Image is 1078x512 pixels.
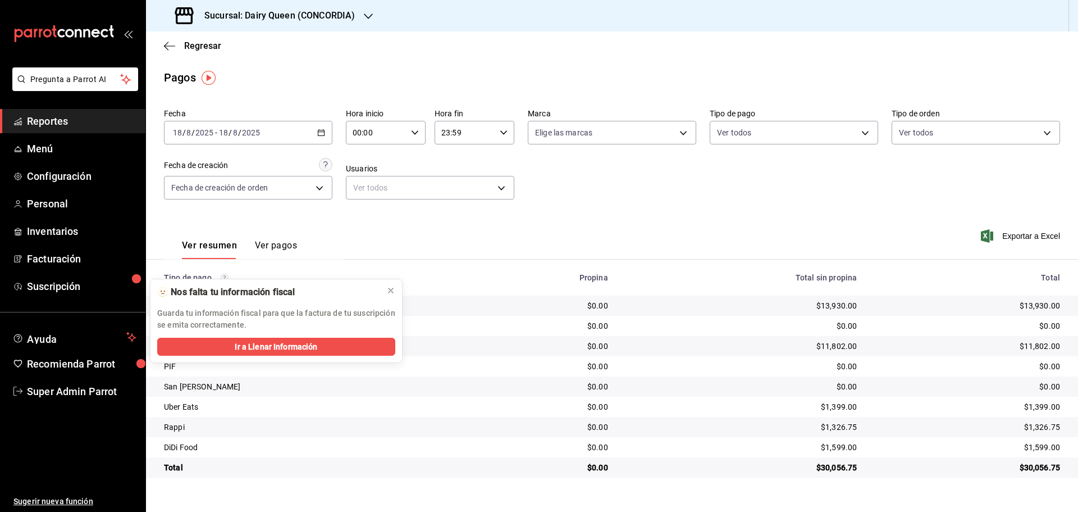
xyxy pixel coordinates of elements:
div: $0.00 [479,422,607,433]
div: $0.00 [479,381,607,392]
span: Recomienda Parrot [27,356,136,371]
span: Elige las marcas [535,127,592,138]
div: Ver todos [346,176,514,200]
span: - [215,128,217,137]
div: $0.00 [479,300,607,311]
div: Uber Eats [164,401,462,413]
span: Ayuda [27,330,122,344]
div: Pagos [164,69,196,86]
div: $0.00 [479,361,607,372]
button: Ir a Llenar Información [157,338,395,356]
div: Total sin propina [626,273,857,282]
span: Menú [27,141,136,156]
span: Ir a Llenar Información [235,341,317,353]
label: Tipo de orden [892,110,1060,117]
span: Sugerir nueva función [13,496,136,508]
div: $0.00 [479,320,607,332]
label: Marca [528,110,696,117]
p: Guarda tu información fiscal para que la factura de tu suscripción se emita correctamente. [157,307,395,331]
button: Pregunta a Parrot AI [12,67,138,91]
input: -- [172,128,182,137]
a: Pregunta a Parrot AI [8,81,138,93]
div: $30,056.75 [875,462,1060,473]
span: Facturación [27,251,136,266]
div: Total [875,273,1060,282]
label: Fecha [164,110,332,117]
div: $1,399.00 [626,401,857,413]
button: open_drawer_menu [124,29,133,38]
div: navigation tabs [182,240,297,259]
div: $0.00 [479,442,607,453]
label: Hora inicio [346,110,426,117]
button: Ver resumen [182,240,237,259]
div: San [PERSON_NAME] [164,381,462,392]
div: $13,930.00 [875,300,1060,311]
div: Fecha de creación [164,160,228,171]
div: $11,802.00 [875,341,1060,352]
h3: Sucursal: Dairy Queen (CONCORDIA) [195,9,355,22]
span: Super Admin Parrot [27,384,136,399]
div: $0.00 [626,361,857,372]
button: Exportar a Excel [983,229,1060,243]
svg: Los pagos realizados con Pay y otras terminales son montos brutos. [221,274,229,282]
input: -- [232,128,238,137]
input: -- [218,128,229,137]
div: $0.00 [626,320,857,332]
span: Fecha de creación de orden [171,182,268,193]
div: Propina [479,273,607,282]
button: Ver pagos [255,240,297,259]
span: Reportes [27,114,136,129]
span: Inventarios [27,224,136,239]
button: Regresar [164,40,221,51]
div: $0.00 [479,462,607,473]
label: Tipo de pago [710,110,878,117]
div: $0.00 [479,341,607,352]
div: DiDi Food [164,442,462,453]
div: $0.00 [875,320,1060,332]
input: ---- [195,128,214,137]
span: / [182,128,186,137]
span: Ver todos [717,127,751,138]
span: Ver todos [899,127,933,138]
span: Configuración [27,169,136,184]
div: $1,399.00 [875,401,1060,413]
div: PIF [164,361,462,372]
span: / [191,128,195,137]
input: ---- [241,128,261,137]
div: Rappi [164,422,462,433]
div: $11,802.00 [626,341,857,352]
div: $1,326.75 [875,422,1060,433]
div: $0.00 [626,381,857,392]
span: / [238,128,241,137]
div: $30,056.75 [626,462,857,473]
div: Tipo de pago [164,273,462,282]
div: $1,326.75 [626,422,857,433]
span: Suscripción [27,279,136,294]
input: -- [186,128,191,137]
span: Pregunta a Parrot AI [30,74,121,85]
span: / [229,128,232,137]
img: Tooltip marker [202,71,216,85]
label: Hora fin [435,110,514,117]
div: $13,930.00 [626,300,857,311]
div: Total [164,462,462,473]
div: $1,599.00 [875,442,1060,453]
div: $0.00 [479,401,607,413]
div: $0.00 [875,381,1060,392]
span: Regresar [184,40,221,51]
div: $0.00 [875,361,1060,372]
label: Usuarios [346,165,514,173]
div: 🫥 Nos falta tu información fiscal [157,286,377,298]
div: $1,599.00 [626,442,857,453]
span: Personal [27,196,136,211]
